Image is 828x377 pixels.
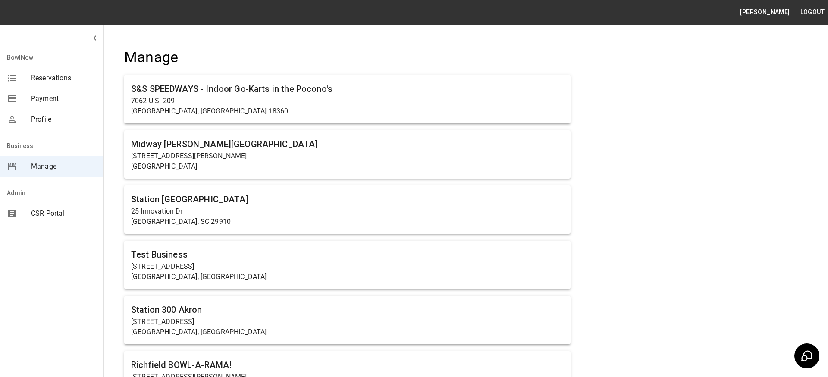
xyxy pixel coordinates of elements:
span: Manage [31,161,97,172]
button: [PERSON_NAME] [737,4,793,20]
h6: Richfield BOWL-A-RAMA! [131,358,564,372]
h6: Midway [PERSON_NAME][GEOGRAPHIC_DATA] [131,137,564,151]
p: [GEOGRAPHIC_DATA] [131,161,564,172]
h6: Test Business [131,248,564,261]
p: [STREET_ADDRESS] [131,261,564,272]
span: Reservations [31,73,97,83]
h4: Manage [124,48,571,66]
h6: Station [GEOGRAPHIC_DATA] [131,192,564,206]
span: CSR Portal [31,208,97,219]
p: 25 Innovation Dr [131,206,564,217]
h6: Station 300 Akron [131,303,564,317]
p: [GEOGRAPHIC_DATA], [GEOGRAPHIC_DATA] 18360 [131,106,564,116]
p: [STREET_ADDRESS][PERSON_NAME] [131,151,564,161]
p: 7062 U.S. 209 [131,96,564,106]
span: Payment [31,94,97,104]
h6: S&S SPEEDWAYS - Indoor Go-Karts in the Pocono's [131,82,564,96]
button: Logout [797,4,828,20]
p: [GEOGRAPHIC_DATA], SC 29910 [131,217,564,227]
p: [STREET_ADDRESS] [131,317,564,327]
p: [GEOGRAPHIC_DATA], [GEOGRAPHIC_DATA] [131,272,564,282]
p: [GEOGRAPHIC_DATA], [GEOGRAPHIC_DATA] [131,327,564,337]
img: logo [4,8,52,16]
span: Profile [31,114,97,125]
